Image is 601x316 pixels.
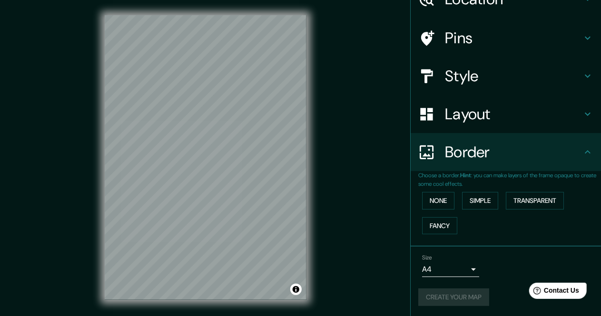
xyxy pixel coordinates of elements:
button: Simple [462,192,498,210]
h4: Pins [445,29,582,48]
div: Pins [411,19,601,57]
h4: Border [445,143,582,162]
button: Toggle attribution [290,284,302,295]
div: A4 [422,262,479,277]
div: Style [411,57,601,95]
button: Transparent [506,192,564,210]
button: None [422,192,454,210]
h4: Style [445,67,582,86]
div: Layout [411,95,601,133]
label: Size [422,254,432,262]
iframe: Help widget launcher [516,279,591,306]
div: Border [411,133,601,171]
h4: Layout [445,105,582,124]
button: Fancy [422,217,457,235]
canvas: Map [105,15,306,300]
p: Choose a border. : you can make layers of the frame opaque to create some cool effects. [418,171,601,188]
b: Hint [460,172,471,179]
